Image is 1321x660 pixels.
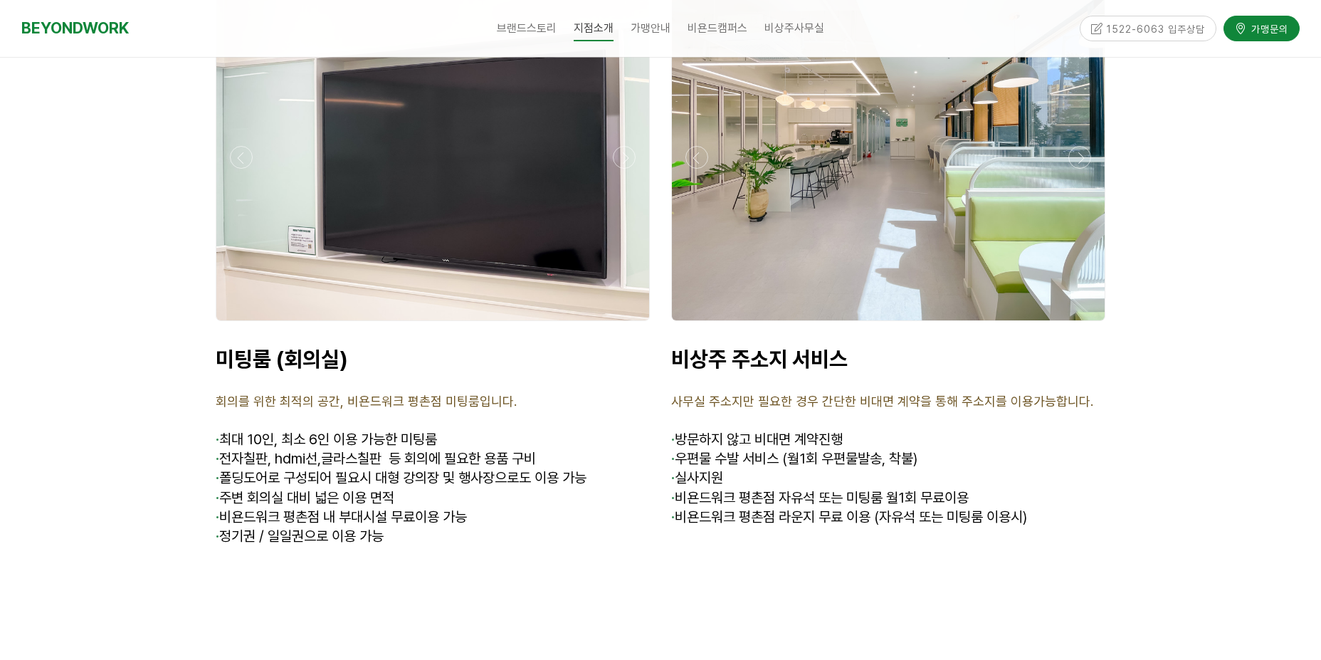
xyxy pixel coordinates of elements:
[1223,16,1300,41] a: 가맹문의
[671,489,675,506] strong: ·
[764,21,824,35] span: 비상주사무실
[671,508,1027,525] span: 비욘드워크 평촌점 라운지 무료 이용 (자유석 또는 미팅룸 이용시)
[679,11,756,46] a: 비욘드캠퍼스
[675,431,843,448] span: 방문하지 않고 비대면 계약진행
[671,346,848,372] span: 비상주 주소지 서비스
[565,11,622,46] a: 지점소개
[216,394,517,409] span: 회의를 위한 최적의 공간, 비욘드워크 평촌점 미팅룸입니다.
[21,15,129,41] a: BEYONDWORK
[216,489,219,506] strong: ·
[216,528,384,545] span: 정기권 / 일일권으로 이용 가능
[671,469,723,486] span: 실사지원
[216,508,467,525] span: 비욘드워크 평촌점 내 부대시설 무료이용 가능
[216,450,536,467] span: 전자칠판, hdmi선,글라스칠판 등 회의에 필요한 용품 구비
[756,11,833,46] a: 비상주사무실
[216,469,586,486] span: 폴딩도어로 구성되어 필요시 대형 강의장 및 행사장으로도 이용 가능
[671,450,917,467] span: 우편물 수발 서비스 (월1회 우편물발송, 착불)
[622,11,679,46] a: 가맹안내
[216,469,219,486] strong: ·
[216,450,219,467] strong: ·
[216,528,219,545] strong: ·
[488,11,565,46] a: 브랜드스토리
[216,489,394,506] span: 주변 회의실 대비 넓은 이용 면적
[219,431,437,448] span: 최대 10인, 최소 6인 이용 가능한 미팅룸
[216,431,219,448] span: ·
[671,469,675,486] strong: ·
[688,21,747,35] span: 비욘드캠퍼스
[671,431,675,448] span: ·
[631,21,670,35] span: 가맹안내
[671,394,1093,409] span: 사무실 주소지만 필요한 경우 간단한 비대면 계약을 통해 주소지를 이용가능합니다.
[497,21,557,35] span: 브랜드스토리
[216,346,348,372] strong: 미팅룸 (회의실)
[216,508,219,525] strong: ·
[1247,22,1288,36] span: 가맹문의
[671,489,969,506] span: 비욘드워크 평촌점 자유석 또는 미팅룸 월1회 무료이용
[574,16,614,41] span: 지점소개
[671,508,675,525] strong: ·
[671,450,675,467] strong: ·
